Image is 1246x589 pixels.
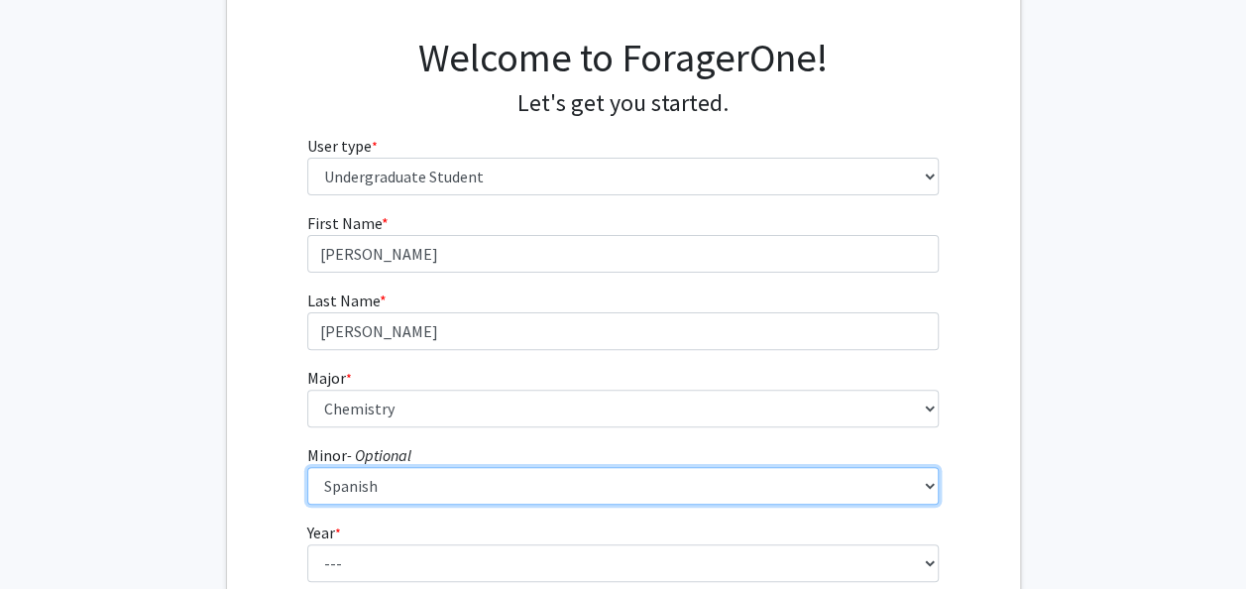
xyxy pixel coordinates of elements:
[307,521,341,544] label: Year
[307,291,380,310] span: Last Name
[307,443,411,467] label: Minor
[307,89,939,118] h4: Let's get you started.
[307,213,382,233] span: First Name
[347,445,411,465] i: - Optional
[307,34,939,81] h1: Welcome to ForagerOne!
[307,134,378,158] label: User type
[15,500,84,574] iframe: Chat
[307,366,352,390] label: Major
